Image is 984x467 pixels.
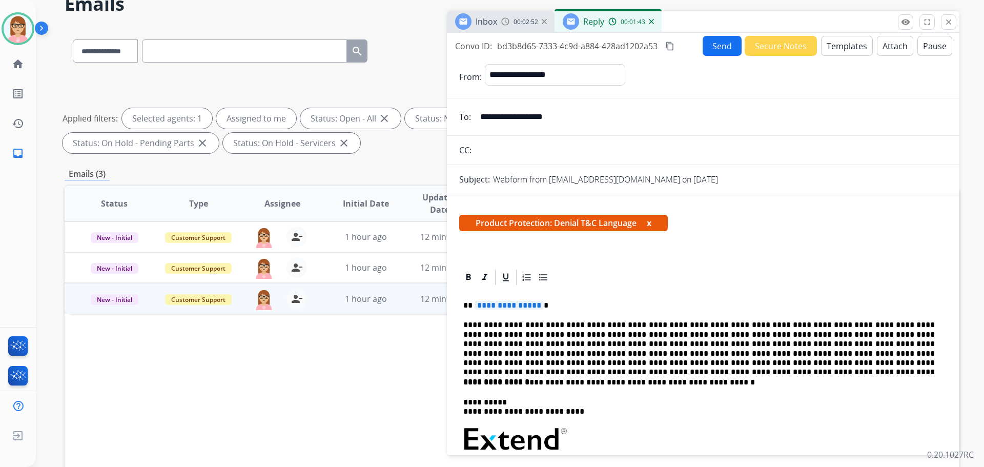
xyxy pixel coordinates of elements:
[189,197,208,210] span: Type
[378,112,391,125] mat-icon: close
[63,133,219,153] div: Status: On Hold - Pending Parts
[536,270,551,285] div: Bullet List
[477,270,493,285] div: Italic
[291,231,303,243] mat-icon: person_remove
[459,215,668,231] span: Product Protection: Denial T&C Language
[223,133,360,153] div: Status: On Hold - Servicers
[196,137,209,149] mat-icon: close
[12,58,24,70] mat-icon: home
[461,270,476,285] div: Bold
[519,270,535,285] div: Ordered List
[417,191,463,216] span: Updated Date
[665,42,674,51] mat-icon: content_copy
[745,36,817,56] button: Secure Notes
[345,293,387,304] span: 1 hour ago
[122,108,212,129] div: Selected agents: 1
[405,108,513,129] div: Status: New - Initial
[459,71,482,83] p: From:
[4,14,32,43] img: avatar
[459,111,471,123] p: To:
[877,36,913,56] button: Attach
[922,17,932,27] mat-icon: fullscreen
[91,263,138,274] span: New - Initial
[476,16,497,27] span: Inbox
[351,45,363,57] mat-icon: search
[345,231,387,242] span: 1 hour ago
[703,36,742,56] button: Send
[420,231,480,242] span: 12 minutes ago
[216,108,296,129] div: Assigned to me
[91,294,138,305] span: New - Initial
[647,217,651,229] button: x
[63,112,118,125] p: Applied filters:
[12,88,24,100] mat-icon: list_alt
[101,197,128,210] span: Status
[821,36,873,56] button: Templates
[338,137,350,149] mat-icon: close
[493,173,718,186] p: Webform from [EMAIL_ADDRESS][DOMAIN_NAME] on [DATE]
[165,294,232,305] span: Customer Support
[420,293,480,304] span: 12 minutes ago
[621,18,645,26] span: 00:01:43
[901,17,910,27] mat-icon: remove_red_eye
[165,232,232,243] span: Customer Support
[254,289,274,310] img: agent-avatar
[65,168,110,180] p: Emails (3)
[420,262,480,273] span: 12 minutes ago
[944,17,953,27] mat-icon: close
[343,197,389,210] span: Initial Date
[254,227,274,248] img: agent-avatar
[497,40,658,52] span: bd3b8d65-7333-4c9d-a884-428ad1202a53
[927,449,974,461] p: 0.20.1027RC
[917,36,952,56] button: Pause
[514,18,538,26] span: 00:02:52
[498,270,514,285] div: Underline
[12,147,24,159] mat-icon: inbox
[345,262,387,273] span: 1 hour ago
[291,293,303,305] mat-icon: person_remove
[12,117,24,130] mat-icon: history
[254,257,274,279] img: agent-avatar
[264,197,300,210] span: Assignee
[291,261,303,274] mat-icon: person_remove
[165,263,232,274] span: Customer Support
[459,144,471,156] p: CC:
[455,40,492,52] p: Convo ID:
[459,173,490,186] p: Subject:
[300,108,401,129] div: Status: Open - All
[91,232,138,243] span: New - Initial
[583,16,604,27] span: Reply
